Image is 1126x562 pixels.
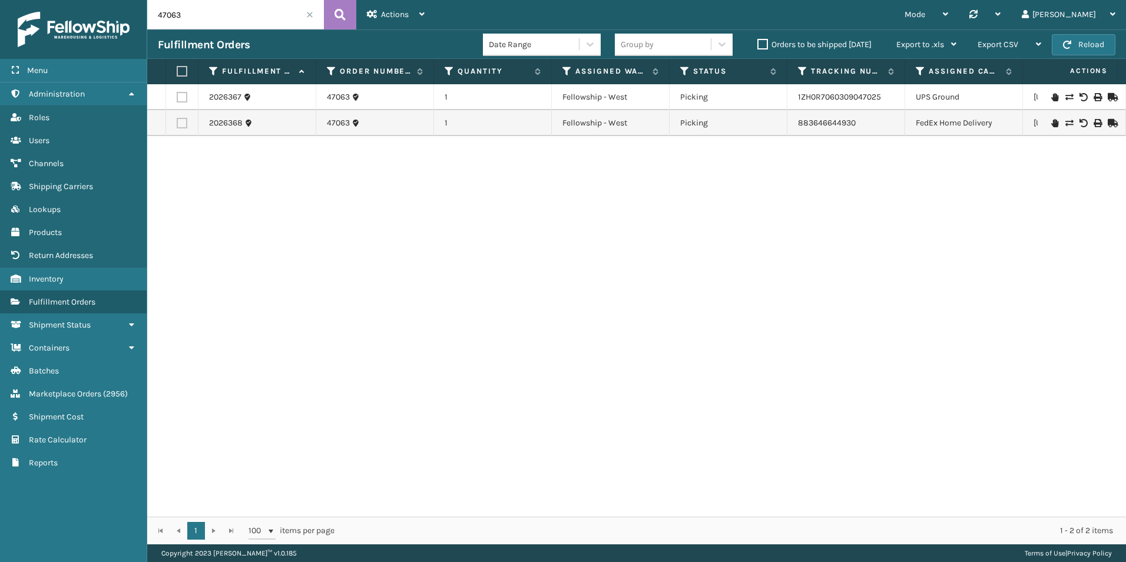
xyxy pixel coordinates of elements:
[29,89,85,99] span: Administration
[552,84,670,110] td: Fellowship - West
[1065,119,1072,127] i: Change shipping
[905,9,925,19] span: Mode
[222,66,293,77] label: Fulfillment Order Id
[458,66,529,77] label: Quantity
[29,366,59,376] span: Batches
[29,274,64,284] span: Inventory
[978,39,1018,49] span: Export CSV
[434,84,552,110] td: 1
[1052,34,1115,55] button: Reload
[1065,93,1072,101] i: Change shipping
[798,118,856,128] a: 883646644930
[29,204,61,214] span: Lookups
[29,135,49,146] span: Users
[489,38,580,51] div: Date Range
[929,66,1000,77] label: Assigned Carrier Service
[249,525,266,537] span: 100
[161,544,297,562] p: Copyright 2023 [PERSON_NAME]™ v 1.0.185
[621,38,654,51] div: Group by
[29,343,69,353] span: Containers
[905,110,1023,136] td: FedEx Home Delivery
[1067,549,1112,557] a: Privacy Policy
[327,91,350,103] a: 47063
[29,297,95,307] span: Fulfillment Orders
[158,38,250,52] h3: Fulfillment Orders
[209,91,241,103] a: 2026367
[1025,544,1112,562] div: |
[1108,119,1115,127] i: Mark as Shipped
[103,389,128,399] span: ( 2956 )
[1025,549,1065,557] a: Terms of Use
[209,117,243,129] a: 2026368
[29,412,84,422] span: Shipment Cost
[811,66,882,77] label: Tracking Number
[1108,93,1115,101] i: Mark as Shipped
[351,525,1113,537] div: 1 - 2 of 2 items
[434,110,552,136] td: 1
[757,39,872,49] label: Orders to be shipped [DATE]
[381,9,409,19] span: Actions
[27,65,48,75] span: Menu
[1051,119,1058,127] i: On Hold
[29,320,91,330] span: Shipment Status
[29,158,64,168] span: Channels
[18,12,130,47] img: logo
[1051,93,1058,101] i: On Hold
[327,117,350,129] a: 47063
[1094,119,1101,127] i: Print Label
[29,458,58,468] span: Reports
[29,250,93,260] span: Return Addresses
[1079,119,1087,127] i: Void Label
[552,110,670,136] td: Fellowship - West
[29,113,49,123] span: Roles
[249,522,335,540] span: items per page
[905,84,1023,110] td: UPS Ground
[29,435,87,445] span: Rate Calculator
[1094,93,1101,101] i: Print Label
[1079,93,1087,101] i: Void Label
[798,92,881,102] a: 1ZH0R7060309047025
[670,84,787,110] td: Picking
[29,389,101,399] span: Marketplace Orders
[670,110,787,136] td: Picking
[575,66,647,77] label: Assigned Warehouse
[693,66,764,77] label: Status
[29,227,62,237] span: Products
[187,522,205,540] a: 1
[1033,61,1115,81] span: Actions
[29,181,93,191] span: Shipping Carriers
[896,39,944,49] span: Export to .xls
[340,66,411,77] label: Order Number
